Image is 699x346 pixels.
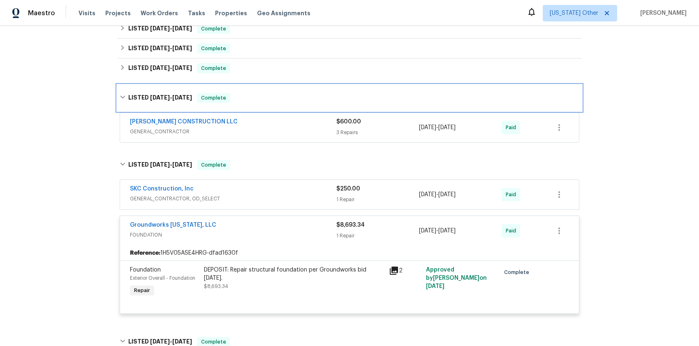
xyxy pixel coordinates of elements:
span: [DATE] [438,192,456,197]
span: Complete [198,44,229,53]
span: Complete [198,94,229,102]
span: [DATE] [172,339,192,344]
span: Paid [506,123,519,132]
span: FOUNDATION [130,231,336,239]
span: [DATE] [419,125,436,130]
span: - [150,45,192,51]
span: Paid [506,190,519,199]
span: $8,693.34 [336,222,365,228]
span: [DATE] [150,95,170,100]
span: Complete [198,338,229,346]
h6: LISTED [128,160,192,170]
span: Complete [198,161,229,169]
span: - [419,123,456,132]
span: Complete [198,25,229,33]
div: 1 Repair [336,195,419,204]
span: [PERSON_NAME] [637,9,687,17]
h6: LISTED [128,24,192,34]
span: Repair [131,286,153,295]
span: [DATE] [150,339,170,344]
span: Complete [198,64,229,72]
span: - [150,162,192,167]
div: LISTED [DATE]-[DATE]Complete [117,58,582,78]
span: $250.00 [336,186,360,192]
span: [DATE] [172,45,192,51]
span: [DATE] [419,192,436,197]
span: [DATE] [438,125,456,130]
span: Projects [105,9,131,17]
span: Foundation [130,267,161,273]
span: [DATE] [150,45,170,51]
span: [DATE] [426,283,444,289]
span: Complete [504,268,532,276]
h6: LISTED [128,44,192,53]
div: 1 Repair [336,232,419,240]
span: - [150,65,192,71]
div: LISTED [DATE]-[DATE]Complete [117,152,582,178]
div: DEPOSIT: Repair structural foundation per Groundworks bid [DATE]. [204,266,384,282]
span: - [419,227,456,235]
span: Exterior Overall - Foundation [130,276,195,281]
span: - [150,95,192,100]
span: - [419,190,456,199]
div: 2 [389,266,421,276]
span: GENERAL_CONTRACTOR, OD_SELECT [130,195,336,203]
span: - [150,26,192,31]
span: [DATE] [419,228,436,234]
span: - [150,339,192,344]
span: $600.00 [336,119,361,125]
span: Maestro [28,9,55,17]
span: Paid [506,227,519,235]
span: GENERAL_CONTRACTOR [130,128,336,136]
span: [DATE] [172,162,192,167]
span: Geo Assignments [257,9,310,17]
a: [PERSON_NAME] CONSTRUCTION LLC [130,119,238,125]
div: 1H5V05ASE4HRG-dfad1630f [120,246,579,260]
span: [DATE] [438,228,456,234]
span: Tasks [188,10,205,16]
span: Visits [79,9,95,17]
div: LISTED [DATE]-[DATE]Complete [117,85,582,111]
span: Work Orders [141,9,178,17]
div: LISTED [DATE]-[DATE]Complete [117,39,582,58]
a: Groundworks [US_STATE], LLC [130,222,216,228]
span: [US_STATE] Other [550,9,598,17]
a: SKC Construction, Inc [130,186,194,192]
span: [DATE] [150,162,170,167]
h6: LISTED [128,93,192,103]
span: [DATE] [172,95,192,100]
div: LISTED [DATE]-[DATE]Complete [117,19,582,39]
div: 3 Repairs [336,128,419,137]
span: [DATE] [172,65,192,71]
h6: LISTED [128,63,192,73]
span: [DATE] [150,65,170,71]
span: [DATE] [172,26,192,31]
span: $8,693.34 [204,284,228,289]
span: [DATE] [150,26,170,31]
span: Properties [215,9,247,17]
span: Approved by [PERSON_NAME] on [426,267,487,289]
b: Reference: [130,249,160,257]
